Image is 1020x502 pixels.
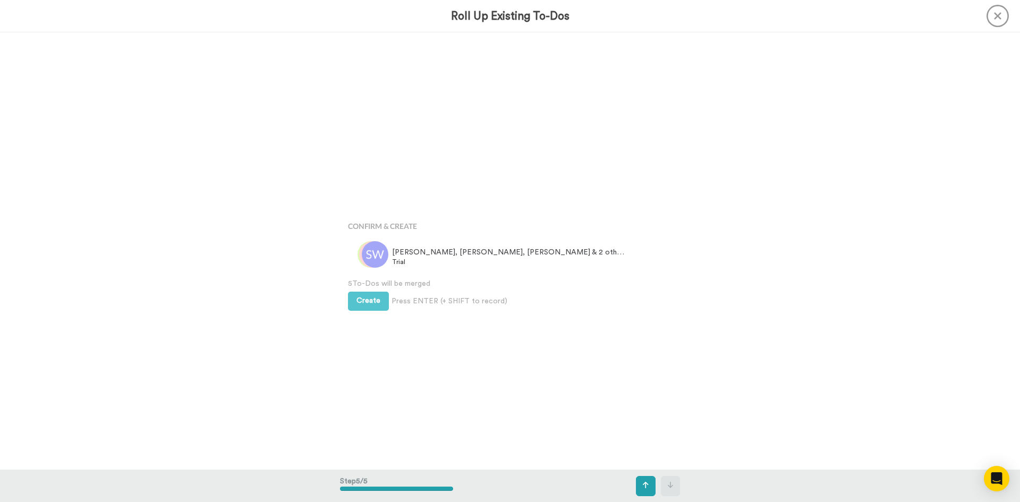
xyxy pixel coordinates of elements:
[340,471,453,501] div: Step 5 / 5
[348,278,672,289] span: 5 To-Dos will be merged
[451,10,569,22] h3: Roll Up Existing To-Dos
[359,241,386,268] img: am.png
[984,466,1009,491] div: Open Intercom Messenger
[362,241,388,268] img: sw.png
[358,241,384,268] img: rl.png
[356,297,380,304] span: Create
[392,247,624,258] span: [PERSON_NAME], [PERSON_NAME], [PERSON_NAME] & 2 others
[348,222,672,230] h4: Confirm & Create
[392,296,507,307] span: Press ENTER (+ SHIFT to record)
[348,292,389,311] button: Create
[392,258,624,266] span: Trial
